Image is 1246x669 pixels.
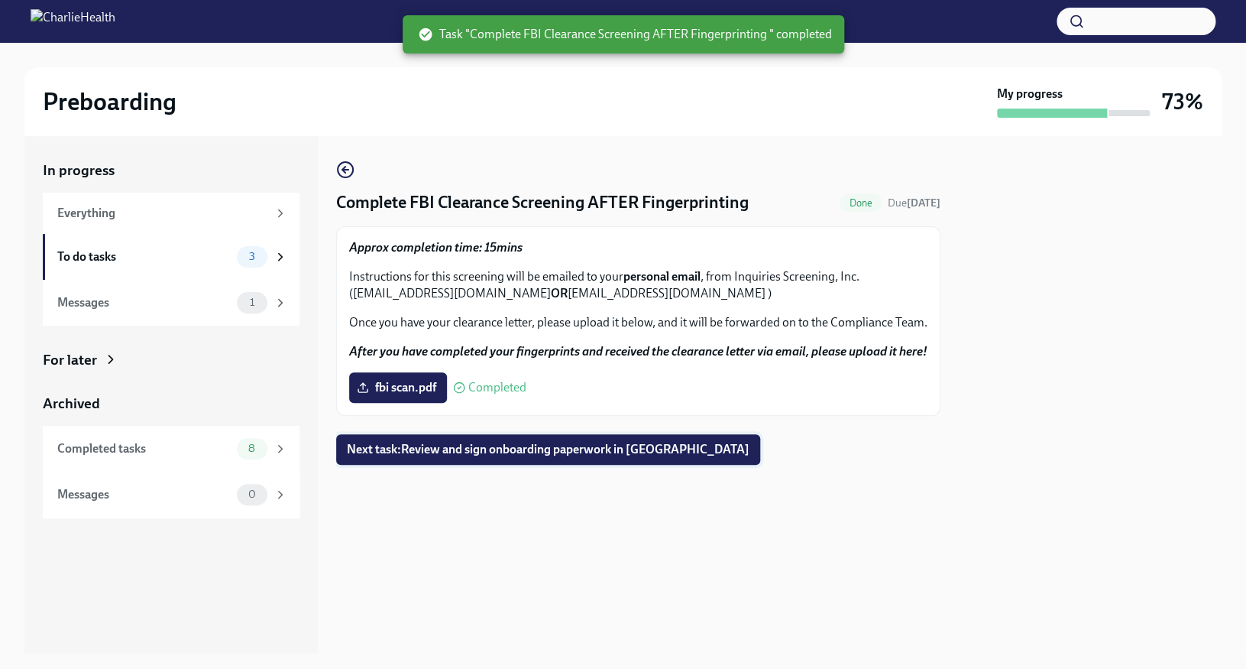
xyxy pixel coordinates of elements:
[43,350,299,370] a: For later
[623,269,701,284] strong: personal email
[240,251,264,262] span: 3
[840,197,882,209] span: Done
[347,442,749,457] span: Next task : Review and sign onboarding paperwork in [GEOGRAPHIC_DATA]
[349,344,927,359] strong: After you have completed your fingerprints and received the clearance letter via email, please up...
[57,248,231,265] div: To do tasks
[239,489,265,500] span: 0
[349,268,927,302] p: Instructions for this screening will be emailed to your , from Inquiries Screening, Inc. ([EMAIL_...
[43,280,299,326] a: Messages1
[43,472,299,518] a: Messages0
[239,443,264,454] span: 8
[997,86,1063,102] strong: My progress
[349,240,523,255] strong: Approx completion time: 15mins
[907,196,940,209] strong: [DATE]
[43,394,299,414] a: Archived
[1162,88,1203,115] h3: 73%
[43,161,299,180] a: In progress
[336,434,760,465] button: Next task:Review and sign onboarding paperwork in [GEOGRAPHIC_DATA]
[43,350,97,370] div: For later
[43,234,299,280] a: To do tasks3
[43,426,299,472] a: Completed tasks8
[468,382,526,394] span: Completed
[57,440,231,457] div: Completed tasks
[43,193,299,234] a: Everything
[57,486,231,503] div: Messages
[551,286,568,300] strong: OR
[888,196,940,210] span: September 15th, 2025 09:00
[888,196,940,209] span: Due
[418,26,832,43] span: Task "Complete FBI Clearance Screening AFTER Fingerprinting " completed
[360,380,436,395] span: fbi scan.pdf
[57,294,231,311] div: Messages
[57,205,267,222] div: Everything
[241,297,264,308] span: 1
[336,191,749,214] h4: Complete FBI Clearance Screening AFTER Fingerprinting
[43,86,176,117] h2: Preboarding
[349,314,927,331] p: Once you have your clearance letter, please upload it below, and it will be forwarded on to the C...
[349,372,447,403] label: fbi scan.pdf
[31,9,115,34] img: CharlieHealth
